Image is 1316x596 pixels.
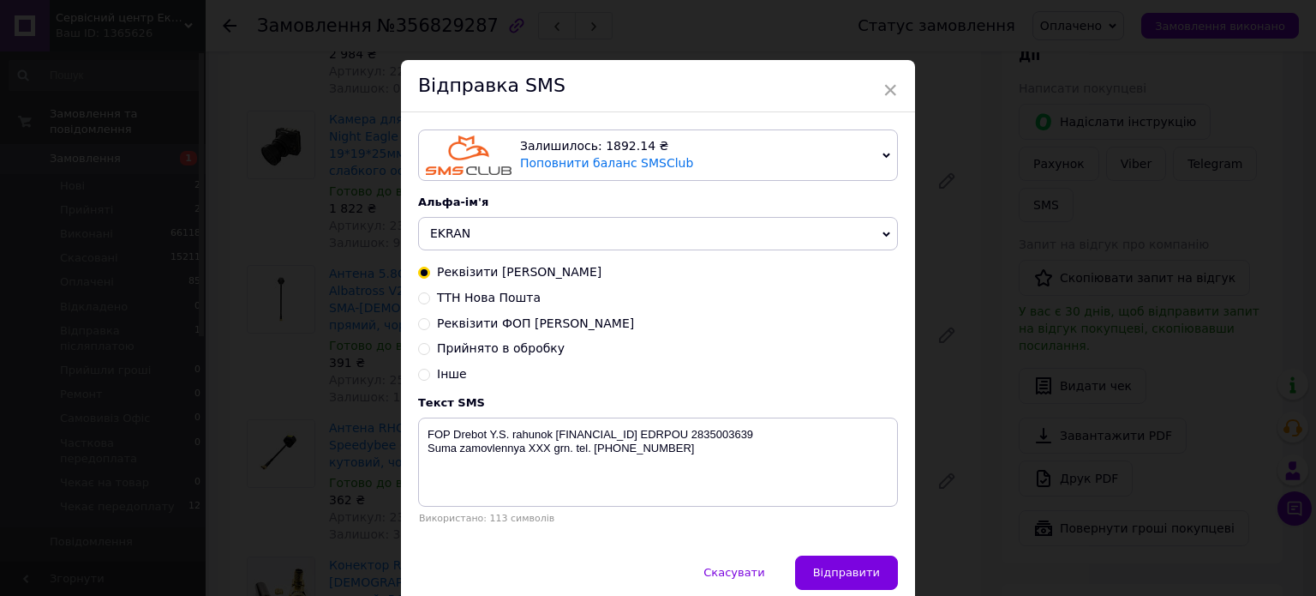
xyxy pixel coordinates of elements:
button: Відправити [795,556,898,590]
span: EKRAN [430,226,470,240]
div: Відправка SMS [401,60,915,112]
span: ТТН Нова Пошта [437,291,541,304]
div: Залишилось: 1892.14 ₴ [520,138,876,155]
span: Скасувати [703,566,764,579]
span: Альфа-ім'я [418,196,488,208]
span: Реквізити [PERSON_NAME] [437,265,601,279]
textarea: FOP Drebot Y.S. rahunok [FINANCIAL_ID] EDRPOU 2835003639 Suma zamovlennya XXX grn. tel. [PHONE_NU... [418,418,898,507]
span: Реквізити ФОП [PERSON_NAME] [437,316,634,330]
span: Відправити [813,566,880,579]
span: Прийнято в обробку [437,341,565,355]
span: Інше [437,367,467,381]
span: × [882,75,898,105]
button: Скасувати [685,556,782,590]
div: Текст SMS [418,396,898,409]
div: Використано: 113 символів [418,513,898,524]
a: Поповнити баланс SMSClub [520,156,693,170]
